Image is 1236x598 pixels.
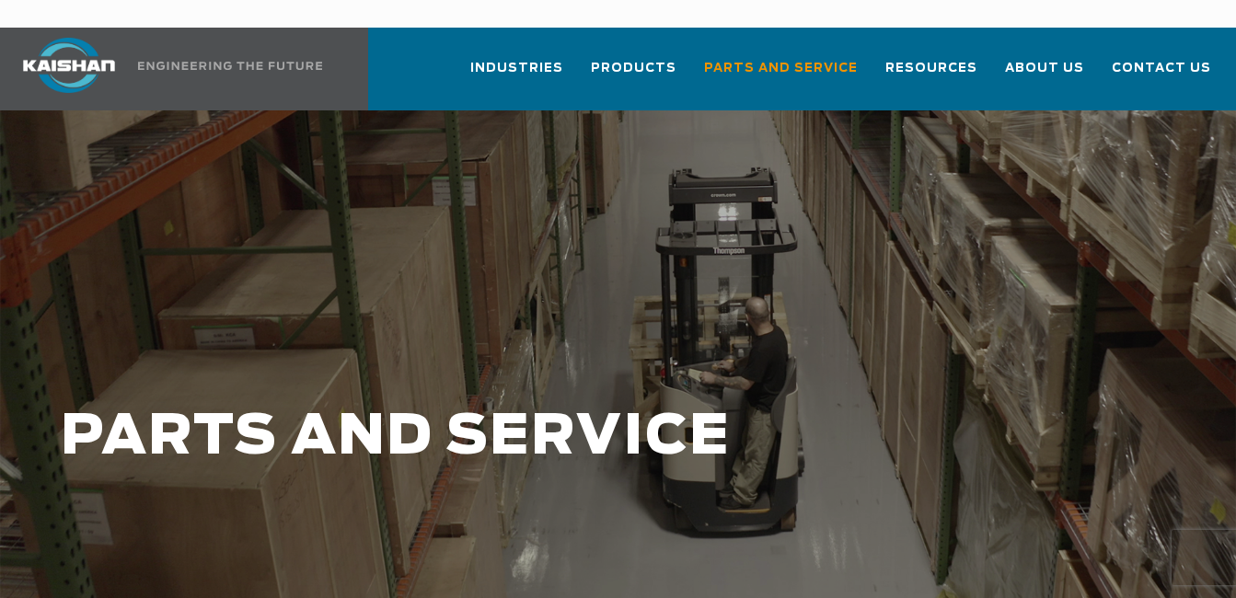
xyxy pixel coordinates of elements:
a: Parts and Service [704,44,858,107]
span: Resources [885,58,977,79]
span: Contact Us [1112,58,1211,79]
a: Industries [470,44,563,107]
a: Resources [885,44,977,107]
a: About Us [1005,44,1084,107]
span: About Us [1005,58,1084,79]
span: Parts and Service [704,58,858,79]
a: Contact Us [1112,44,1211,107]
a: Products [591,44,676,107]
img: Engineering the future [138,62,322,70]
span: Industries [470,58,563,79]
h1: PARTS AND SERVICE [61,407,987,468]
span: Products [591,58,676,79]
